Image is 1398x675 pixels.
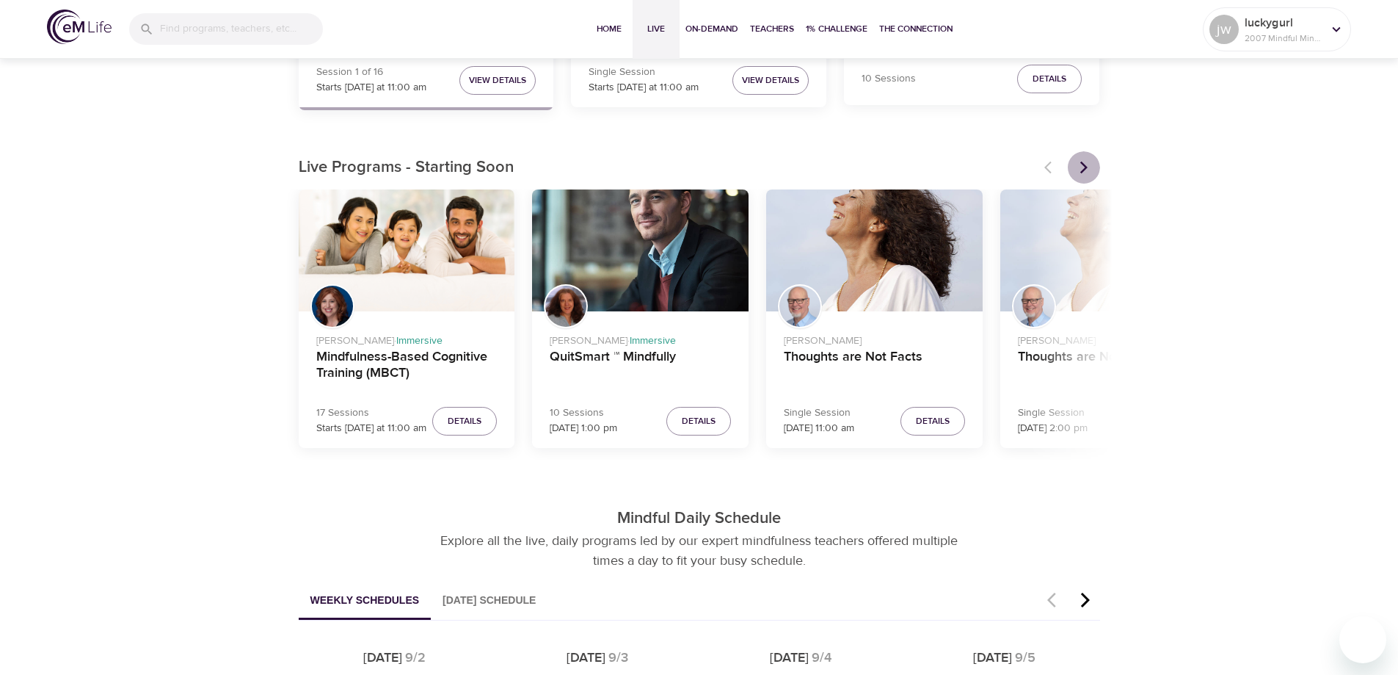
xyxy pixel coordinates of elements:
span: On-Demand [685,21,738,37]
p: Explore all the live, daily programs led by our expert mindfulness teachers offered multiple time... [424,531,975,571]
span: Immersive [396,334,443,347]
button: Details [1017,65,1082,93]
span: Details [682,414,716,429]
div: [DATE] [770,649,809,668]
button: QuitSmart ™ Mindfully [532,189,749,311]
iframe: Button to launch messaging window [1339,616,1386,663]
span: View Details [742,73,799,88]
p: Starts [DATE] at 11:00 am [589,80,699,95]
p: Single Session [1018,405,1088,421]
h4: Thoughts are Not Facts [784,349,965,384]
button: Weekly Schedules [299,582,432,620]
p: 10 Sessions [550,405,617,421]
span: Immersive [630,334,676,347]
button: Details [900,407,965,436]
div: jw [1209,15,1239,44]
span: Details [448,414,481,429]
span: The Connection [879,21,953,37]
p: [PERSON_NAME] · [316,328,498,349]
span: 1% Challenge [806,21,867,37]
div: [DATE] [363,649,402,668]
div: [DATE] [973,649,1012,668]
input: Find programs, teachers, etc... [160,13,323,45]
button: View Details [459,66,536,95]
p: [PERSON_NAME] · [550,328,731,349]
button: Thoughts are Not Facts [1000,189,1217,311]
button: Thoughts are Not Facts [766,189,983,311]
h4: Thoughts are Not Facts [1018,349,1199,384]
p: Single Session [589,65,699,80]
div: 9/5 [1015,649,1035,668]
p: Starts [DATE] at 11:00 am [316,80,426,95]
button: Next items [1068,151,1100,184]
p: 10 Sessions [862,71,916,87]
span: Details [1033,71,1066,87]
h4: Mindfulness-Based Cognitive Training (MBCT) [316,349,498,384]
p: luckygurl [1245,14,1322,32]
img: logo [47,10,112,44]
p: [PERSON_NAME] [784,328,965,349]
button: [DATE] Schedule [431,582,547,620]
button: Details [666,407,731,436]
button: Mindfulness-Based Cognitive Training (MBCT) [299,189,515,311]
span: Details [916,414,950,429]
p: Mindful Daily Schedule [287,507,1112,531]
p: 17 Sessions [316,405,426,421]
div: 9/4 [812,649,831,668]
div: 9/3 [608,649,628,668]
p: [DATE] 11:00 am [784,421,854,436]
span: View Details [469,73,526,88]
p: [DATE] 1:00 pm [550,421,617,436]
p: 2007 Mindful Minutes [1245,32,1322,45]
p: Starts [DATE] at 11:00 am [316,421,426,436]
span: Home [591,21,627,37]
p: [PERSON_NAME] [1018,328,1199,349]
h4: QuitSmart ™ Mindfully [550,349,731,384]
p: Single Session [784,405,854,421]
span: Live [638,21,674,37]
p: Live Programs - Starting Soon [299,156,1035,180]
button: Details [432,407,497,436]
div: 9/2 [405,649,426,668]
p: Session 1 of 16 [316,65,426,80]
div: [DATE] [567,649,605,668]
button: View Details [732,66,809,95]
p: [DATE] 2:00 pm [1018,421,1088,436]
span: Teachers [750,21,794,37]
